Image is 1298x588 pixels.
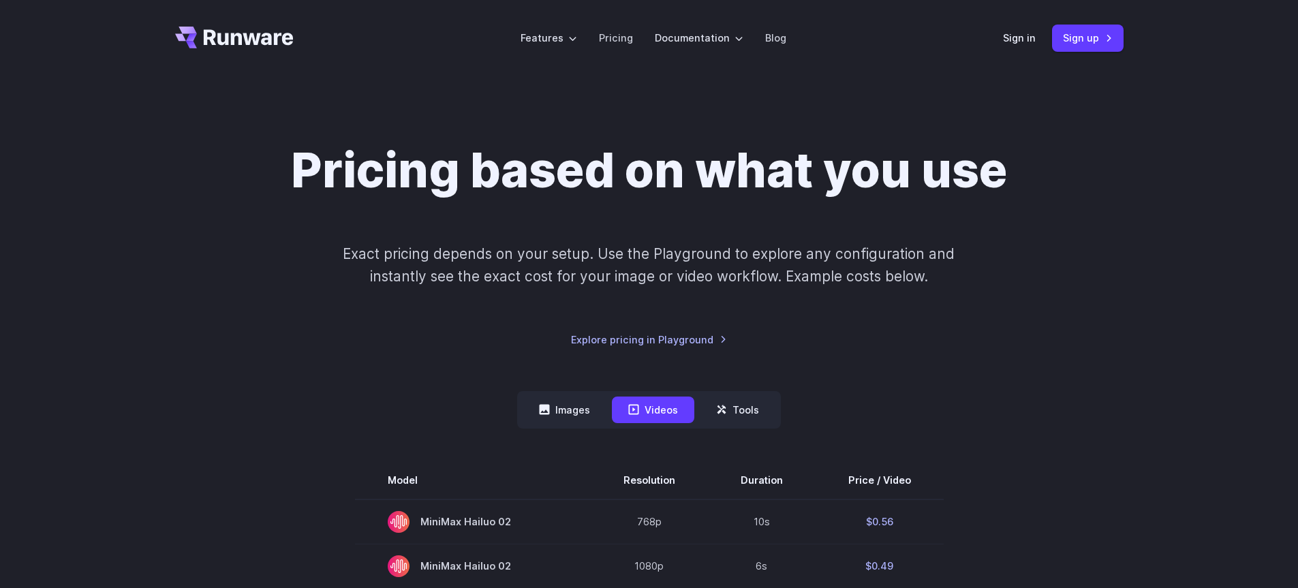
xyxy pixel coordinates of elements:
a: Blog [765,30,786,46]
button: Videos [612,397,694,423]
td: 10s [708,499,816,544]
button: Images [523,397,606,423]
h1: Pricing based on what you use [291,142,1007,199]
th: Model [355,461,591,499]
span: MiniMax Hailuo 02 [388,555,558,577]
td: $0.56 [816,499,944,544]
a: Explore pricing in Playground [571,332,727,347]
label: Features [521,30,577,46]
td: 1080p [591,544,708,588]
td: 768p [591,499,708,544]
td: 6s [708,544,816,588]
a: Pricing [599,30,633,46]
a: Go to / [175,27,294,48]
th: Resolution [591,461,708,499]
a: Sign up [1052,25,1124,51]
th: Price / Video [816,461,944,499]
label: Documentation [655,30,743,46]
p: Exact pricing depends on your setup. Use the Playground to explore any configuration and instantl... [317,243,980,288]
a: Sign in [1003,30,1036,46]
button: Tools [700,397,775,423]
th: Duration [708,461,816,499]
span: MiniMax Hailuo 02 [388,511,558,533]
td: $0.49 [816,544,944,588]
